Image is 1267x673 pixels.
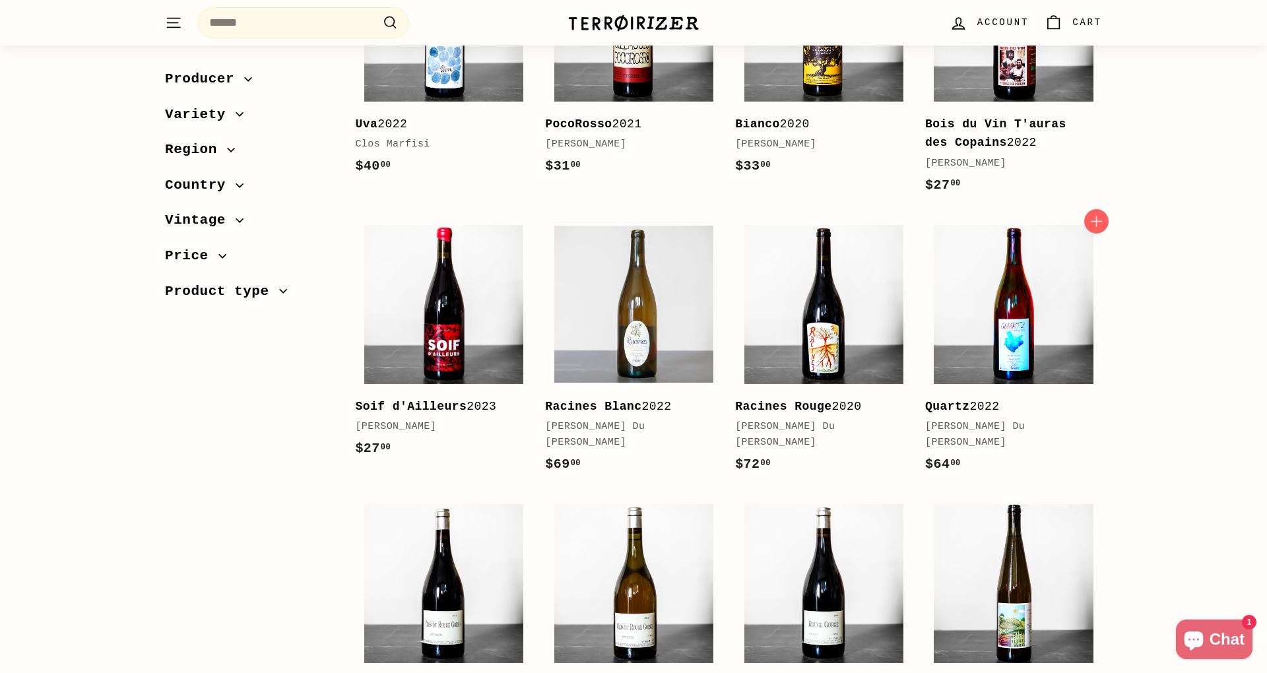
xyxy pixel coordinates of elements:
div: 2022 [925,115,1089,153]
span: $40 [355,158,391,174]
span: Country [165,174,236,197]
div: 2020 [735,115,899,134]
button: Producer [165,65,334,100]
sup: 00 [950,179,960,188]
div: [PERSON_NAME] Du [PERSON_NAME] [545,419,709,451]
b: Racines Blanc [545,400,641,413]
b: Racines Rouge [735,400,831,413]
span: Region [165,139,227,161]
span: Cart [1072,15,1102,30]
span: $27 [355,441,391,456]
span: Producer [165,68,244,90]
button: Variety [165,100,334,136]
b: Quartz [925,400,970,413]
button: Country [165,171,334,207]
div: 2020 [735,397,899,416]
a: Quartz2022[PERSON_NAME] Du [PERSON_NAME] [925,216,1102,488]
b: Bianco [735,117,780,131]
div: 2022 [355,115,519,134]
span: Vintage [165,209,236,232]
a: Soif d'Ailleurs2023[PERSON_NAME] [355,216,532,472]
span: $69 [545,457,581,472]
sup: 00 [381,160,391,170]
b: Uva [355,117,377,131]
a: Account [942,3,1037,42]
div: 2022 [545,397,709,416]
button: Vintage [165,206,334,241]
span: Price [165,245,218,267]
span: $72 [735,457,771,472]
inbox-online-store-chat: Shopify online store chat [1172,620,1256,662]
div: 2021 [545,115,709,134]
div: [PERSON_NAME] [355,419,519,435]
span: Account [977,15,1029,30]
sup: 00 [761,160,771,170]
span: $64 [925,457,961,472]
div: [PERSON_NAME] Du [PERSON_NAME] [735,419,899,451]
div: Clos Marfisi [355,137,519,152]
div: 2023 [355,397,519,416]
div: [PERSON_NAME] [925,156,1089,172]
div: [PERSON_NAME] Du [PERSON_NAME] [925,419,1089,451]
button: Region [165,135,334,171]
a: Cart [1037,3,1110,42]
span: $27 [925,177,961,193]
sup: 00 [381,443,391,452]
div: 2022 [925,397,1089,416]
sup: 00 [571,459,581,468]
b: Bois du Vin T'auras des Copains [925,117,1066,150]
div: [PERSON_NAME] [735,137,899,152]
a: Racines Blanc2022[PERSON_NAME] Du [PERSON_NAME] [545,216,722,488]
button: Price [165,241,334,277]
b: PocoRosso [545,117,612,131]
span: Product type [165,280,279,303]
div: [PERSON_NAME] [545,137,709,152]
span: $31 [545,158,581,174]
span: Variety [165,104,236,126]
sup: 00 [761,459,771,468]
button: Product type [165,277,334,313]
sup: 00 [950,459,960,468]
sup: 00 [571,160,581,170]
b: Soif d'Ailleurs [355,400,467,413]
a: Racines Rouge2020[PERSON_NAME] Du [PERSON_NAME] [735,216,912,488]
span: $33 [735,158,771,174]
